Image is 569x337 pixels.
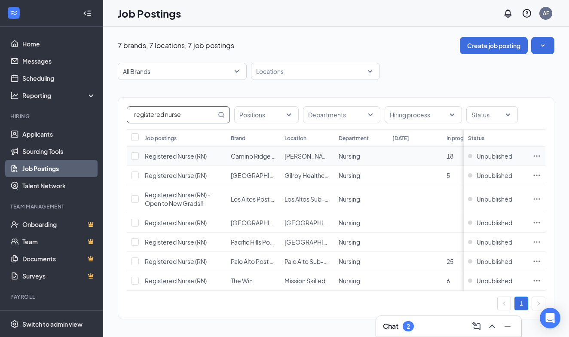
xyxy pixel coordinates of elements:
span: [GEOGRAPHIC_DATA] [284,219,347,227]
a: Messages [22,52,96,70]
td: Pacific Coast Manor [280,213,334,233]
button: SmallChevronDown [531,37,554,54]
svg: Ellipses [532,218,541,227]
svg: Analysis [10,91,19,100]
svg: Ellipses [532,152,541,160]
span: Palo Alto Sub-Acute & Rehab Center [284,257,386,265]
svg: Minimize [502,321,513,331]
span: Nursing [339,219,360,227]
span: Palo Alto Post Acute [231,257,286,265]
svg: Collapse [83,9,92,18]
span: [PERSON_NAME] Nursing & Rehab [284,152,380,160]
td: Gilroy Healthcare Center [226,166,280,185]
button: right [532,297,545,310]
button: Create job posting [460,37,528,54]
span: Registered Nurse (RN) [145,172,207,179]
span: Unpublished [477,152,512,160]
button: ChevronUp [485,319,499,333]
a: SurveysCrown [22,267,96,285]
div: Department [339,135,369,142]
svg: Ellipses [532,238,541,246]
td: Mission Skilled Nursing & Subacute Center [280,271,334,291]
button: Minimize [501,319,514,333]
a: 1 [515,297,528,310]
span: [GEOGRAPHIC_DATA] [231,172,294,179]
a: Sourcing Tools [22,143,96,160]
td: Nursing [334,252,388,271]
div: Brand [231,135,245,142]
td: Los Altos Sub-Acute & Rehab Center [280,185,334,213]
span: Nursing [339,238,360,246]
td: Palo Alto Sub-Acute & Rehab Center [280,252,334,271]
span: Nursing [339,152,360,160]
svg: MagnifyingGlass [218,111,225,118]
span: 18 [447,152,453,160]
a: Applicants [22,126,96,143]
span: Nursing [339,257,360,265]
li: 1 [514,297,528,310]
td: Gilroy Healthcare & Rehab Center [280,166,334,185]
span: Camino Ridge Post Acute [231,152,302,160]
span: Gilroy Healthcare & Rehab Center [284,172,379,179]
div: Hiring [10,113,94,120]
li: Previous Page [497,297,511,310]
a: Talent Network [22,177,96,194]
span: Pacific Hills Post Acute [231,238,293,246]
span: Registered Nurse (RN) [145,257,207,265]
span: Mission Skilled Nursing & Subacute Center [284,277,402,285]
span: Nursing [339,172,360,179]
a: DocumentsCrown [22,250,96,267]
a: Job Postings [22,160,96,177]
span: Unpublished [477,238,512,246]
span: Unpublished [477,257,512,266]
td: Palo Alto Post Acute [226,252,280,271]
td: Nursing [334,271,388,291]
td: Nursing [334,147,388,166]
span: Nursing [339,277,360,285]
div: Reporting [22,91,96,100]
a: Scheduling [22,70,96,87]
span: Registered Nurse (RN) [145,219,207,227]
span: Unpublished [477,218,512,227]
span: Unpublished [477,276,512,285]
span: right [536,301,541,306]
td: Pacific Hills Post Acute [226,233,280,252]
button: ComposeMessage [470,319,483,333]
div: 2 [407,323,410,330]
svg: Ellipses [532,171,541,180]
svg: Ellipses [532,195,541,203]
a: OnboardingCrown [22,216,96,233]
div: Open Intercom Messenger [540,308,560,328]
span: [GEOGRAPHIC_DATA] [231,219,294,227]
span: 5 [447,172,450,179]
span: Nursing [339,195,360,203]
td: The Win [226,271,280,291]
svg: QuestionInfo [522,8,532,18]
div: Team Management [10,203,94,210]
td: Nursing [334,166,388,185]
a: PayrollCrown [22,306,96,323]
p: All Brands [123,67,150,76]
td: Nursing [334,213,388,233]
td: Camino Ridge Post Acute [226,147,280,166]
div: Switch to admin view [22,320,83,328]
h3: Chat [383,322,398,331]
svg: SmallChevronDown [538,41,547,50]
span: Los Altos Sub-Acute & Rehab Center [284,195,387,203]
span: Registered Nurse (RN) - Open to New Grads!! [145,191,211,207]
td: Pacific Coast Manor [226,213,280,233]
span: left [502,301,507,306]
span: 6 [447,277,450,285]
span: Registered Nurse (RN) [145,238,207,246]
div: Payroll [10,293,94,300]
div: AF [543,9,549,17]
td: Nursing [334,233,388,252]
span: Unpublished [477,195,512,203]
button: left [497,297,511,310]
th: [DATE] [388,129,442,147]
div: Location [284,135,306,142]
th: Status [464,129,528,147]
th: In progress [442,129,496,147]
span: Los Altos Post Acute [231,195,287,203]
span: Registered Nurse (RN) [145,152,207,160]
